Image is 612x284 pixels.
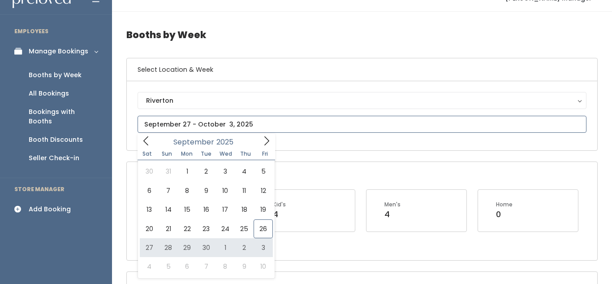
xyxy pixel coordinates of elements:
input: September 27 - October 3, 2025 [138,116,586,133]
input: Year [214,136,241,148]
span: October 6, 2025 [178,257,197,276]
div: Booths by Week [29,70,82,80]
span: Sun [157,151,177,157]
span: September 15, 2025 [178,200,197,219]
span: September 19, 2025 [254,200,272,219]
div: Seller Check-in [29,153,79,163]
span: September 18, 2025 [235,200,254,219]
span: October 7, 2025 [197,257,215,276]
span: Sat [138,151,157,157]
span: September 27, 2025 [140,238,159,257]
h4: Booths by Week [126,22,598,47]
button: Riverton [138,92,586,109]
span: September 24, 2025 [216,219,235,238]
span: October 9, 2025 [235,257,254,276]
span: September [173,139,214,146]
div: 0 [496,209,513,220]
span: September 12, 2025 [254,181,272,200]
span: Thu [236,151,255,157]
span: September 28, 2025 [159,238,177,257]
span: Fri [255,151,275,157]
span: September 14, 2025 [159,200,177,219]
span: September 6, 2025 [140,181,159,200]
span: September 13, 2025 [140,200,159,219]
span: August 31, 2025 [159,162,177,181]
span: September 7, 2025 [159,181,177,200]
span: September 17, 2025 [216,200,235,219]
span: September 2, 2025 [197,162,215,181]
div: Home [496,201,513,209]
span: September 29, 2025 [178,238,197,257]
span: Wed [216,151,236,157]
span: September 25, 2025 [235,219,254,238]
h6: Select Location & Week [127,58,597,81]
div: Riverton [146,96,578,105]
div: Bookings with Booths [29,107,98,126]
div: Booth Discounts [29,135,83,144]
span: September 11, 2025 [235,181,254,200]
span: September 21, 2025 [159,219,177,238]
span: October 4, 2025 [140,257,159,276]
span: September 3, 2025 [216,162,235,181]
div: Manage Bookings [29,47,88,56]
span: September 1, 2025 [178,162,197,181]
span: September 4, 2025 [235,162,254,181]
span: August 30, 2025 [140,162,159,181]
span: October 10, 2025 [254,257,272,276]
span: Mon [177,151,197,157]
span: September 23, 2025 [197,219,215,238]
span: September 16, 2025 [197,200,215,219]
span: September 20, 2025 [140,219,159,238]
div: 4 [273,209,286,220]
div: Kid's [273,201,286,209]
div: Add Booking [29,205,71,214]
span: September 9, 2025 [197,181,215,200]
div: All Bookings [29,89,69,98]
span: October 3, 2025 [254,238,272,257]
span: October 5, 2025 [159,257,177,276]
div: Men's [384,201,401,209]
span: September 5, 2025 [254,162,272,181]
span: Tue [196,151,216,157]
span: October 2, 2025 [235,238,254,257]
span: September 10, 2025 [216,181,235,200]
span: October 1, 2025 [216,238,235,257]
div: 4 [384,209,401,220]
span: September 26, 2025 [254,219,272,238]
span: September 8, 2025 [178,181,197,200]
span: September 30, 2025 [197,238,215,257]
span: September 22, 2025 [178,219,197,238]
span: October 8, 2025 [216,257,235,276]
